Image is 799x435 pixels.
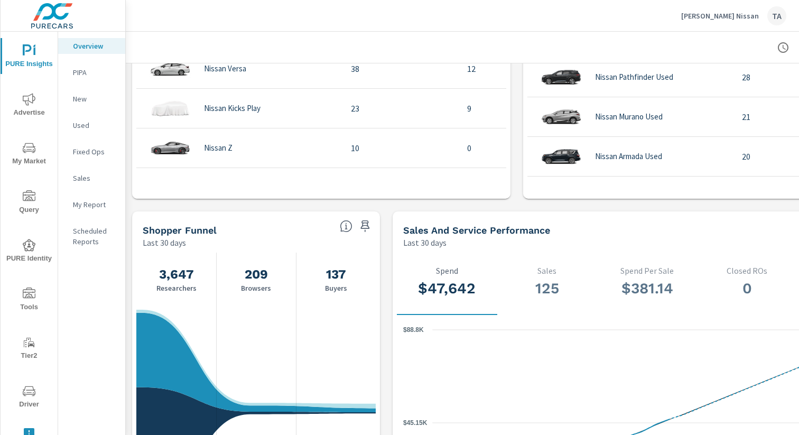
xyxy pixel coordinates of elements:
[340,220,352,233] span: Know where every customer is during their purchase journey. View customer activity from first cli...
[58,64,125,80] div: PIPA
[606,280,689,298] h3: $381.14
[73,199,117,210] p: My Report
[58,197,125,212] div: My Report
[73,173,117,183] p: Sales
[403,236,447,249] p: Last 30 days
[149,172,191,203] img: glamour
[403,326,424,334] text: $88.8K
[540,61,582,93] img: glamour
[204,64,246,73] p: Nissan Versa
[595,72,673,82] p: Nissan Pathfinder Used
[540,101,582,133] img: glamour
[4,239,54,265] span: PURE Identity
[595,152,662,161] p: Nissan Armada Used
[540,141,582,172] img: glamour
[58,38,125,54] div: Overview
[403,419,428,427] text: $45.15K
[767,6,786,25] div: TA
[58,223,125,249] div: Scheduled Reports
[681,11,759,21] p: [PERSON_NAME] Nissan
[351,62,450,75] p: 38
[58,117,125,133] div: Used
[143,225,217,236] h5: Shopper Funnel
[4,93,54,119] span: Advertise
[73,120,117,131] p: Used
[73,146,117,157] p: Fixed Ops
[58,170,125,186] div: Sales
[204,143,233,153] p: Nissan Z
[149,132,191,164] img: glamour
[4,142,54,168] span: My Market
[4,190,54,216] span: Query
[149,92,191,124] img: glamour
[149,53,191,85] img: glamour
[357,218,374,235] span: Save this to your personalized report
[595,112,663,122] p: Nissan Murano Used
[506,266,589,275] p: Sales
[351,142,450,154] p: 10
[4,336,54,362] span: Tier2
[4,288,54,313] span: Tools
[705,280,788,298] h3: 0
[58,91,125,107] div: New
[73,226,117,247] p: Scheduled Reports
[73,94,117,104] p: New
[4,44,54,70] span: PURE Insights
[4,385,54,411] span: Driver
[73,41,117,51] p: Overview
[467,142,554,154] p: 0
[58,144,125,160] div: Fixed Ops
[467,102,554,115] p: 9
[143,236,186,249] p: Last 30 days
[405,266,488,275] p: Spend
[403,225,550,236] h5: Sales and Service Performance
[204,104,261,113] p: Nissan Kicks Play
[506,280,589,298] h3: 125
[705,266,788,275] p: Closed ROs
[405,280,488,298] h3: $47,642
[606,266,689,275] p: Spend Per Sale
[73,67,117,78] p: PIPA
[467,62,554,75] p: 12
[351,102,450,115] p: 23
